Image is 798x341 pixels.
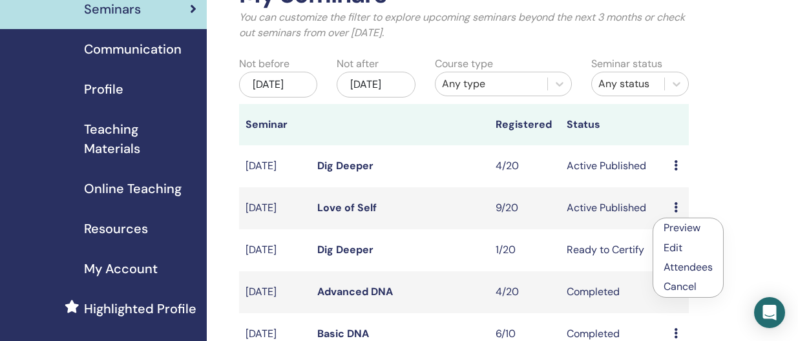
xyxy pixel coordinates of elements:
[317,243,373,256] a: Dig Deeper
[489,229,561,271] td: 1/20
[84,39,182,59] span: Communication
[84,299,196,318] span: Highlighted Profile
[489,187,561,229] td: 9/20
[239,187,311,229] td: [DATE]
[239,72,317,98] div: [DATE]
[317,201,377,214] a: Love of Self
[84,79,123,99] span: Profile
[489,104,561,145] th: Registered
[489,271,561,313] td: 4/20
[560,271,667,313] td: Completed
[337,56,379,72] label: Not after
[489,145,561,187] td: 4/20
[317,159,373,172] a: Dig Deeper
[598,76,658,92] div: Any status
[84,219,148,238] span: Resources
[591,56,662,72] label: Seminar status
[84,259,158,278] span: My Account
[337,72,415,98] div: [DATE]
[239,56,289,72] label: Not before
[239,271,311,313] td: [DATE]
[239,104,311,145] th: Seminar
[84,179,182,198] span: Online Teaching
[442,76,541,92] div: Any type
[239,145,311,187] td: [DATE]
[560,229,667,271] td: Ready to Certify
[664,279,713,294] p: Cancel
[560,104,667,145] th: Status
[664,260,713,274] a: Attendees
[317,285,393,298] a: Advanced DNA
[560,187,667,229] td: Active Published
[239,10,689,41] p: You can customize the filter to explore upcoming seminars beyond the next 3 months or check out s...
[435,56,493,72] label: Course type
[754,297,785,328] div: Open Intercom Messenger
[317,327,369,340] a: Basic DNA
[84,119,196,158] span: Teaching Materials
[239,229,311,271] td: [DATE]
[664,221,700,234] a: Preview
[560,145,667,187] td: Active Published
[664,241,682,254] a: Edit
